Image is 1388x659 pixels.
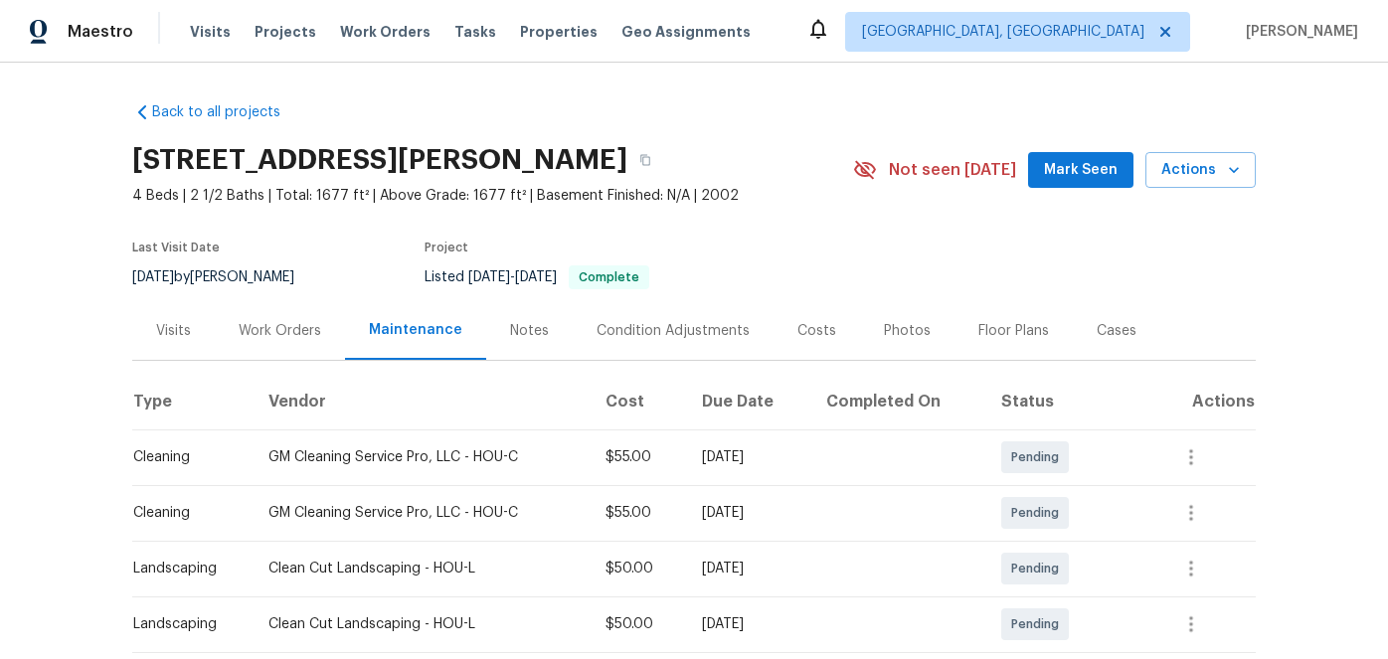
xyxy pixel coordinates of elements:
[468,270,557,284] span: -
[132,242,220,253] span: Last Visit Date
[884,321,931,341] div: Photos
[702,447,794,467] div: [DATE]
[1011,614,1067,634] span: Pending
[253,374,590,429] th: Vendor
[606,447,670,467] div: $55.00
[1161,158,1240,183] span: Actions
[133,503,237,523] div: Cleaning
[369,320,462,340] div: Maintenance
[1044,158,1118,183] span: Mark Seen
[702,559,794,578] div: [DATE]
[340,22,431,42] span: Work Orders
[133,614,237,634] div: Landscaping
[1151,374,1257,429] th: Actions
[132,270,174,284] span: [DATE]
[686,374,810,429] th: Due Date
[1145,152,1256,189] button: Actions
[1097,321,1136,341] div: Cases
[606,503,670,523] div: $55.00
[1011,447,1067,467] span: Pending
[133,559,237,578] div: Landscaping
[268,447,574,467] div: GM Cleaning Service Pro, LLC - HOU-C
[156,321,191,341] div: Visits
[268,614,574,634] div: Clean Cut Landscaping - HOU-L
[132,150,627,170] h2: [STREET_ADDRESS][PERSON_NAME]
[425,270,649,284] span: Listed
[454,25,496,39] span: Tasks
[515,270,557,284] span: [DATE]
[468,270,510,284] span: [DATE]
[606,614,670,634] div: $50.00
[571,271,647,283] span: Complete
[702,614,794,634] div: [DATE]
[1011,559,1067,578] span: Pending
[810,374,985,429] th: Completed On
[268,503,574,523] div: GM Cleaning Service Pro, LLC - HOU-C
[590,374,686,429] th: Cost
[797,321,836,341] div: Costs
[425,242,468,253] span: Project
[597,321,750,341] div: Condition Adjustments
[239,321,321,341] div: Work Orders
[978,321,1049,341] div: Floor Plans
[255,22,316,42] span: Projects
[132,374,253,429] th: Type
[132,265,318,289] div: by [PERSON_NAME]
[268,559,574,578] div: Clean Cut Landscaping - HOU-L
[1028,152,1133,189] button: Mark Seen
[606,559,670,578] div: $50.00
[627,142,663,178] button: Copy Address
[520,22,598,42] span: Properties
[132,186,853,206] span: 4 Beds | 2 1/2 Baths | Total: 1677 ft² | Above Grade: 1677 ft² | Basement Finished: N/A | 2002
[1238,22,1358,42] span: [PERSON_NAME]
[133,447,237,467] div: Cleaning
[1011,503,1067,523] span: Pending
[68,22,133,42] span: Maestro
[132,102,323,122] a: Back to all projects
[621,22,751,42] span: Geo Assignments
[889,160,1016,180] span: Not seen [DATE]
[190,22,231,42] span: Visits
[510,321,549,341] div: Notes
[985,374,1151,429] th: Status
[702,503,794,523] div: [DATE]
[862,22,1144,42] span: [GEOGRAPHIC_DATA], [GEOGRAPHIC_DATA]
